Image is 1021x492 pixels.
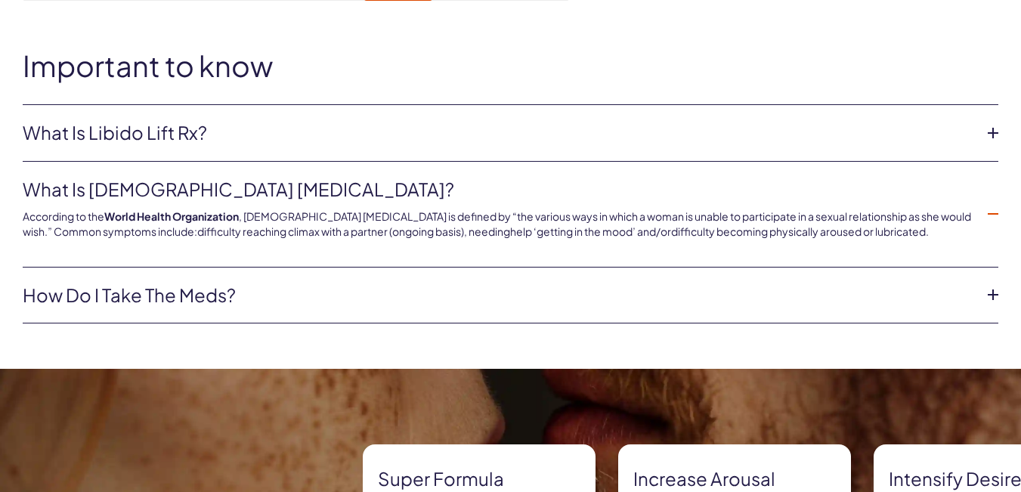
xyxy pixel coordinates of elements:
span: help ‘getting in the mood’ and/or [510,224,671,238]
span: difficulty reaching climax with a partner (ongoing basis), needing [197,224,510,238]
span: difficulty becoming physically aroused or lubricated. [671,224,929,238]
a: World Health Organization [104,209,239,223]
strong: Super formula [378,466,580,492]
a: How do I take the meds? [23,283,974,308]
strong: Increase arousal [633,466,836,492]
p: According to the , [DEMOGRAPHIC_DATA] [MEDICAL_DATA] is defined by “the various ways in which a w... [23,209,974,239]
a: What is [DEMOGRAPHIC_DATA] [MEDICAL_DATA]? [23,177,974,203]
h2: Important to know [23,50,998,82]
a: What is Libido Lift Rx? [23,120,974,146]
